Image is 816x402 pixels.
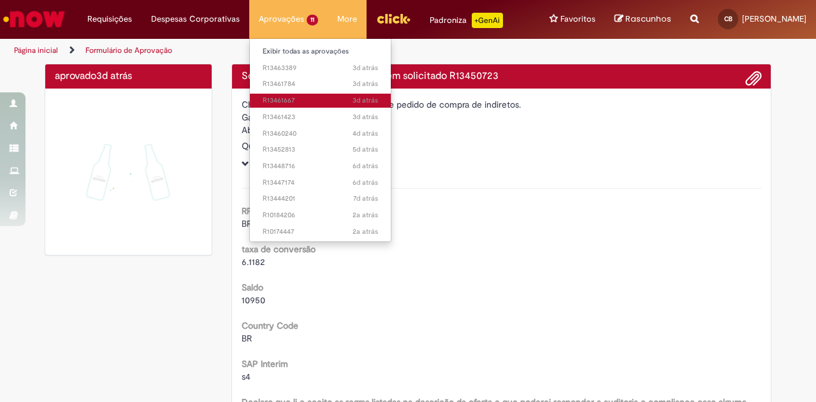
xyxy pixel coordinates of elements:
span: 10950 [242,294,265,306]
a: Aberto R13444201 : [250,192,391,206]
h4: aprovado [55,71,202,82]
img: ServiceNow [1,6,67,32]
a: Aberto R13452813 : [250,143,391,157]
span: 7d atrás [353,194,378,203]
a: Aberto R13460240 : [250,127,391,141]
span: R13461423 [263,112,378,122]
time: 29/08/2025 10:17:19 [353,112,378,122]
div: Quantidade 1 [242,140,762,152]
time: 29/08/2025 16:59:46 [96,69,132,82]
span: R13463389 [263,63,378,73]
a: Aberto R13461667 : [250,94,391,108]
ul: Trilhas de página [10,39,534,62]
time: 13/07/2023 11:55:25 [353,227,378,236]
label: Aberto por [242,124,285,136]
span: 5d atrás [353,145,378,154]
span: 3d atrás [353,112,378,122]
time: 29/08/2025 11:15:23 [353,79,378,89]
a: Rascunhos [615,13,671,25]
span: 2a atrás [353,210,378,220]
time: 26/08/2025 14:37:04 [353,161,378,171]
a: Aberto R13463389 : [250,61,391,75]
a: Aberto R13447174 : [250,176,391,190]
time: 14/07/2023 13:07:35 [353,210,378,220]
b: Country Code [242,320,298,331]
span: R10174447 [263,227,378,237]
span: 4d atrás [353,129,378,138]
span: R10184206 [263,210,378,220]
span: BR [242,333,252,344]
span: Requisições [87,13,132,25]
a: Aberto R13448716 : [250,159,391,173]
span: Despesas Corporativas [151,13,240,25]
span: BRL - Brazilian Real [242,218,316,229]
h4: Solicitação de aprovação para Item solicitado R13450723 [242,71,762,82]
span: R13460240 [263,129,378,139]
span: 3d atrás [96,69,132,82]
span: R13444201 [263,194,378,204]
time: 29/08/2025 16:19:27 [353,63,378,73]
span: 3d atrás [353,63,378,73]
span: R13461667 [263,96,378,106]
span: s4 [242,371,251,382]
time: 26/08/2025 09:57:04 [353,178,378,187]
b: SAP Interim [242,358,288,370]
img: click_logo_yellow_360x200.png [376,9,411,28]
span: 3d atrás [353,79,378,89]
span: R13447174 [263,178,378,188]
time: 25/08/2025 13:13:41 [353,194,378,203]
time: 27/08/2025 14:35:16 [353,145,378,154]
div: Gás para manutenção [242,111,762,124]
span: More [337,13,357,25]
span: R13461784 [263,79,378,89]
ul: Aprovações [249,38,391,242]
b: taxa de conversão [242,243,316,255]
span: R13448716 [263,161,378,171]
b: Saldo [242,282,263,293]
time: 28/08/2025 23:47:51 [353,129,378,138]
a: Página inicial [14,45,58,55]
a: Aberto R13461423 : [250,110,391,124]
span: Aprovações [259,13,304,25]
a: Aberto R10184206 : [250,208,391,222]
span: CB [724,15,732,23]
span: [PERSON_NAME] [742,13,806,24]
span: 6.1182 [242,256,265,268]
div: Chamado destinado para a geração de pedido de compra de indiretos. [242,98,762,111]
div: Padroniza [430,13,503,28]
a: Exibir todas as aprovações [250,45,391,59]
span: 6d atrás [353,178,378,187]
span: 6d atrás [353,161,378,171]
span: Rascunhos [625,13,671,25]
a: Aberto R10174447 : [250,225,391,239]
span: 3d atrás [353,96,378,105]
time: 29/08/2025 10:55:57 [353,96,378,105]
img: sucesso_1.gif [55,98,202,245]
span: Favoritos [560,13,595,25]
div: [PERSON_NAME] [242,124,762,140]
span: 2a atrás [353,227,378,236]
span: 11 [307,15,318,25]
span: R13452813 [263,145,378,155]
a: Aberto R13461784 : [250,77,391,91]
p: +GenAi [472,13,503,28]
a: Formulário de Aprovação [85,45,172,55]
b: RPA Moeda [242,205,288,217]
